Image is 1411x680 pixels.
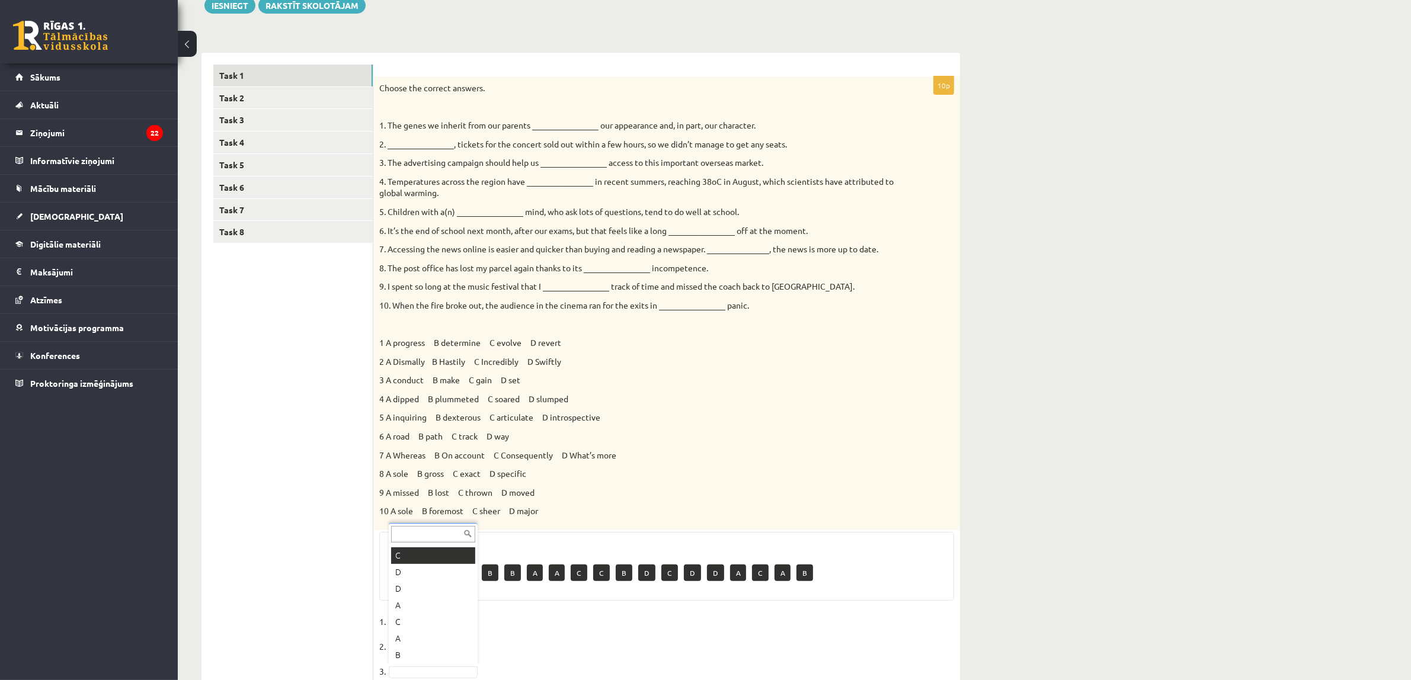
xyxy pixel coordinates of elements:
[391,647,475,663] div: B
[391,614,475,630] div: C
[391,547,475,564] div: C
[391,630,475,647] div: A
[391,597,475,614] div: A
[391,580,475,597] div: D
[391,564,475,580] div: D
